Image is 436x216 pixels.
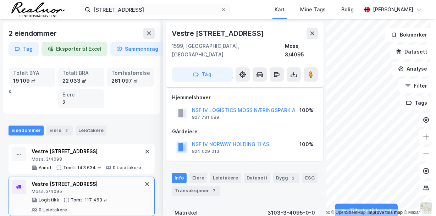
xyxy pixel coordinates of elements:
[39,165,52,171] div: Annet
[32,180,143,188] div: Vestre [STREET_ADDRESS]
[172,67,233,82] button: Tag
[172,186,220,196] div: Transaksjoner
[62,69,100,77] div: Totalt BRA
[110,42,164,56] button: Sammendrag
[172,173,187,183] div: Info
[400,96,433,110] button: Tags
[244,173,270,183] div: Datasett
[331,210,366,215] a: OpenStreetMap
[39,197,59,203] div: Logistikk
[302,173,318,183] div: ESG
[189,173,207,183] div: Eiere
[390,45,433,59] button: Datasett
[42,42,107,56] button: Eksporter til Excel
[172,28,265,39] div: Vestre [STREET_ADDRESS]
[32,189,143,194] div: Moss, 3/4095
[39,207,67,213] div: 0 Leietakere
[113,165,141,171] div: 0 Leietakere
[210,173,241,183] div: Leietakere
[32,147,141,156] div: Vestre [STREET_ADDRESS]
[300,5,326,14] div: Mine Tags
[341,5,354,14] div: Bolig
[275,5,285,14] div: Kart
[63,127,70,134] div: 2
[172,42,285,59] div: 1599, [GEOGRAPHIC_DATA], [GEOGRAPHIC_DATA]
[399,79,433,93] button: Filter
[172,93,318,102] div: Hjemmelshaver
[9,28,58,39] div: 2 eiendommer
[285,42,318,59] div: Moss, 3/4095
[385,28,433,42] button: Bokmerker
[299,106,313,115] div: 100%
[32,156,141,162] div: Moss, 3/4098
[373,5,413,14] div: [PERSON_NAME]
[13,69,51,77] div: Totalt BYA
[9,68,154,108] div: 0
[392,62,433,76] button: Analyse
[273,173,299,183] div: Bygg
[62,77,100,85] div: 22 033 ㎡
[299,140,313,149] div: 100%
[401,182,436,216] div: Kontrollprogram for chat
[111,77,150,85] div: 261 097 ㎡
[71,197,108,203] div: Tomt: 117 463 ㎡
[192,115,219,120] div: 927 781 689
[192,149,219,154] div: 924 029 013
[46,126,73,135] div: Eiere
[210,187,217,194] div: 7
[62,91,100,99] div: Eiere
[90,4,221,15] input: Søk på adresse, matrikkel, gårdeiere, leietakere eller personer
[63,165,101,171] div: Tomt: 143 634 ㎡
[11,2,65,17] img: realnor-logo.934646d98de889bb5806.png
[76,126,106,135] div: Leietakere
[289,175,297,182] div: 2
[9,42,39,56] button: Tag
[401,182,436,216] iframe: Chat Widget
[9,126,44,135] div: Eiendommer
[368,210,403,215] a: Improve this map
[172,127,318,136] div: Gårdeiere
[111,69,150,77] div: Tomtestørrelse
[13,77,51,85] div: 19 109 ㎡
[62,99,100,106] div: 2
